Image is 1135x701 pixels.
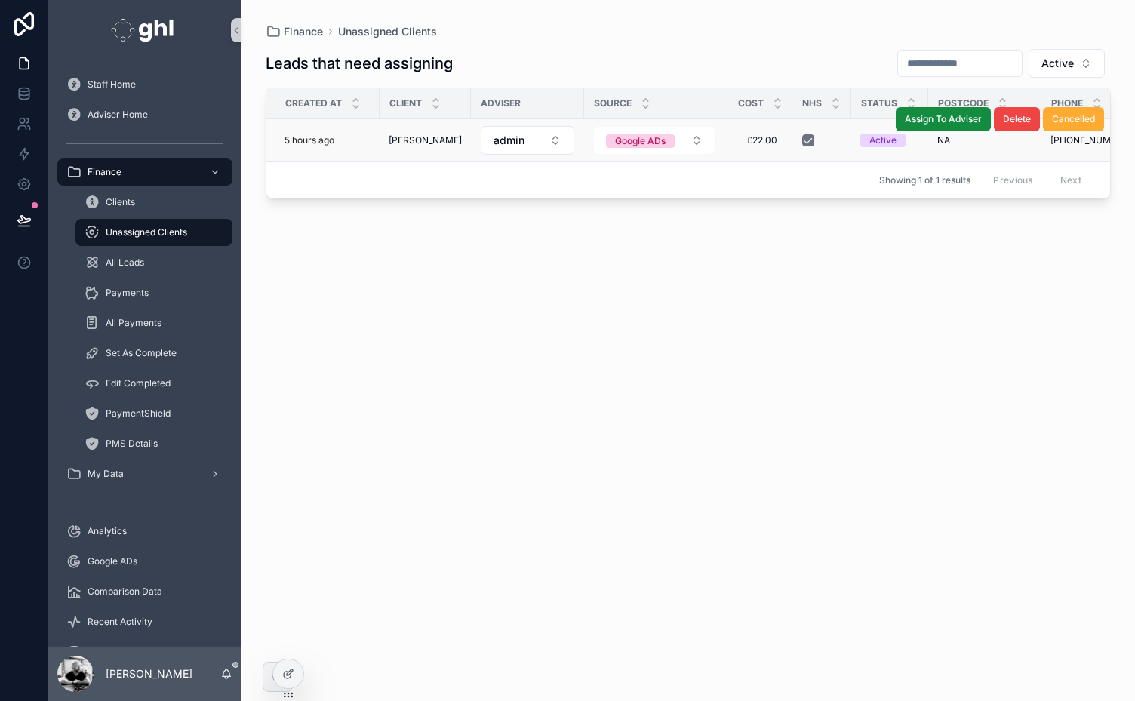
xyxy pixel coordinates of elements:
span: Showing 1 of 1 results [879,174,970,186]
span: Assign To Adviser [905,113,982,125]
span: NHS [802,97,822,109]
a: Comparison Data [57,578,232,605]
span: Recent Activity [88,616,152,628]
a: Select Button [593,126,715,155]
span: Comparison Data [88,586,162,598]
span: £22.00 [740,134,777,146]
span: Staff Home [88,78,136,91]
button: Select Button [1029,49,1105,78]
a: Unassigned Clients [75,219,232,246]
span: NA [937,134,950,146]
span: Status [861,97,897,109]
a: Adviser Home [57,101,232,128]
span: All Leads [106,257,144,269]
span: Finance [284,24,323,39]
span: Adviser Home [88,109,148,121]
span: Phone [1051,97,1083,109]
span: My Data [88,468,124,480]
a: Finance [57,158,232,186]
span: Google ADs [88,555,137,567]
a: 5 hours ago [285,134,371,146]
button: Delete [994,107,1040,131]
span: Cancelled [1052,113,1095,125]
a: £22.00 [734,128,783,152]
span: All Payments [106,317,161,329]
span: Adviser [481,97,521,109]
div: Active [869,134,897,147]
button: Assign To Adviser [896,107,991,131]
span: Unassigned Clients [106,226,187,238]
a: Payments [75,279,232,306]
div: Google ADs [615,134,666,148]
a: NA [937,134,1032,146]
a: Clients [75,189,232,216]
span: Created at [285,97,342,109]
button: Cancelled [1043,107,1104,131]
a: Analytics [57,518,232,545]
span: PaymentShield [106,407,171,420]
a: All Payments [75,309,232,337]
a: Google ADs [57,548,232,575]
span: Client [389,97,422,109]
a: Finance [266,24,323,39]
a: PaymentShield [75,400,232,427]
img: App logo [111,18,178,42]
span: [PHONE_NUMBER] [1050,134,1131,146]
span: Active [1041,56,1074,71]
h1: Leads that need assigning [266,53,453,74]
a: Recent Activity [57,608,232,635]
a: Staff Home [57,71,232,98]
p: 5 hours ago [285,134,334,146]
a: Set As Complete [75,340,232,367]
button: Select Button [594,127,715,154]
a: Unassigned Clients [338,24,437,39]
a: Select Button [480,125,575,155]
a: Active [860,134,919,147]
a: PMS Details [75,430,232,457]
span: PMS Details [106,438,158,450]
a: Edit Completed [75,370,232,397]
span: Source [594,97,632,109]
span: Edit Completed [106,377,171,389]
span: Payments [106,287,149,299]
span: Postcode [938,97,989,109]
span: Set As Complete [106,347,177,359]
a: My Data [57,460,232,487]
span: Analytics [88,525,127,537]
div: scrollable content [48,60,241,647]
p: [PERSON_NAME] [106,666,192,681]
span: admin [494,133,524,148]
a: [PERSON_NAME] [389,134,462,146]
span: Delete [1003,113,1031,125]
a: Data Integrity [57,638,232,666]
span: Cost [738,97,764,109]
span: Finance [88,166,121,178]
button: Select Button [481,126,574,155]
a: All Leads [75,249,232,276]
span: Data Integrity [88,646,146,658]
span: Clients [106,196,135,208]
